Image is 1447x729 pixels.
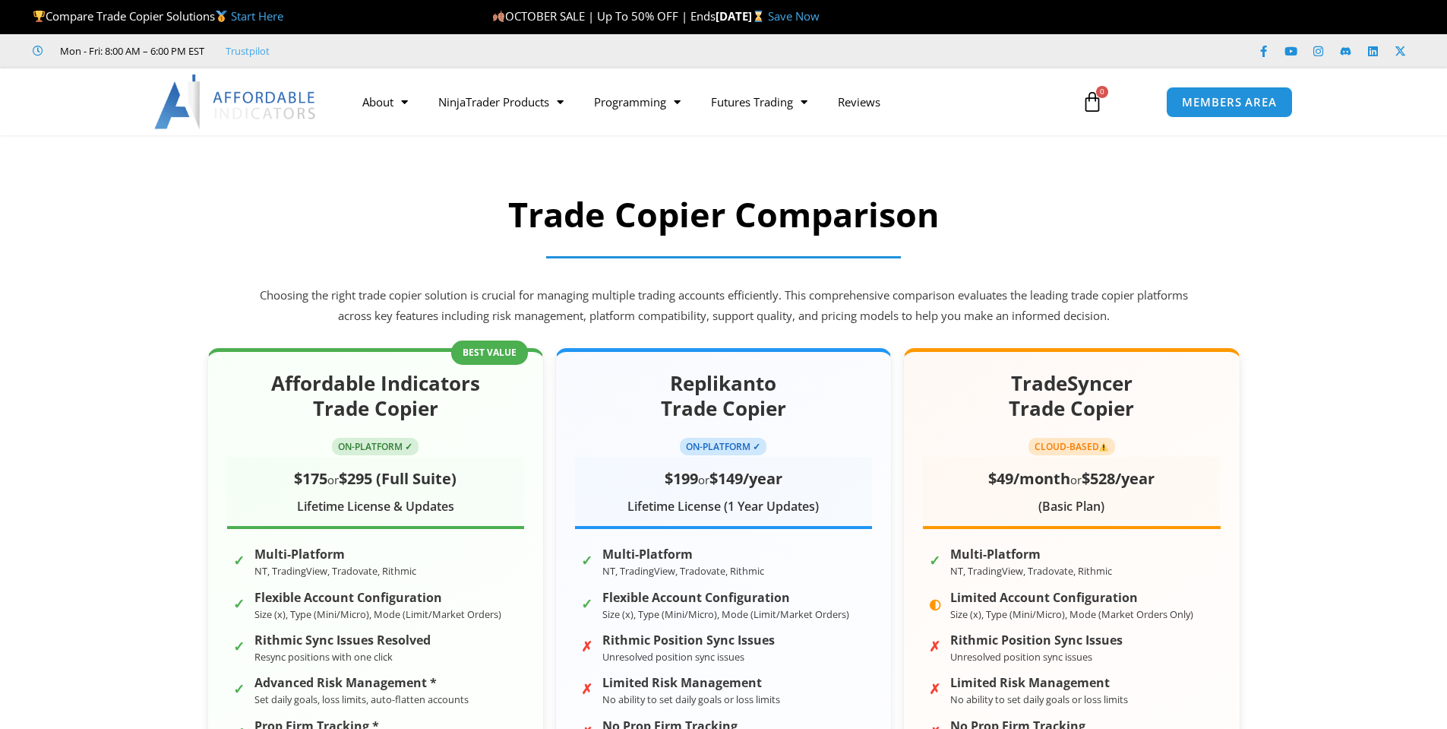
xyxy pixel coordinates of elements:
small: No ability to set daily goals or loss limits [950,693,1128,706]
img: 🍂 [493,11,504,22]
strong: Limited Account Configuration [950,591,1193,605]
span: $49/month [988,468,1070,489]
a: 0 [1059,80,1126,124]
strong: [DATE] [716,8,768,24]
small: Size (x), Type (Mini/Micro), Mode (Market Orders Only) [950,607,1193,621]
small: NT, TradingView, Tradovate, Rithmic [950,564,1112,578]
a: Programming [579,84,696,119]
small: NT, TradingView, Tradovate, Rithmic [602,564,764,578]
a: Start Here [231,8,283,24]
a: MEMBERS AREA [1166,87,1293,118]
span: $295 (Full Suite) [339,468,457,489]
span: ON-PLATFORM ✓ [680,438,766,455]
strong: Rithmic Position Sync Issues [602,633,775,648]
img: ⌛ [753,11,764,22]
a: Trustpilot [226,42,270,60]
span: ◐ [929,591,943,605]
span: ✗ [929,634,943,648]
img: 🏆 [33,11,45,22]
span: $175 [294,468,327,489]
a: Save Now [768,8,820,24]
span: ✗ [581,677,595,690]
a: About [347,84,423,119]
span: ✓ [233,634,247,648]
span: ✓ [929,548,943,562]
div: (Basic Plan) [923,496,1220,518]
small: Size (x), Type (Mini/Micro), Mode (Limit/Market Orders) [602,607,849,621]
strong: Rithmic Sync Issues Resolved [254,633,431,648]
small: No ability to set daily goals or loss limits [602,693,780,706]
span: ✗ [581,634,595,648]
span: ✓ [581,548,595,562]
a: NinjaTrader Products [423,84,579,119]
small: Unresolved position sync issues [602,650,744,664]
small: Size (x), Type (Mini/Micro), Mode (Limit/Market Orders) [254,607,501,621]
a: Reviews [823,84,896,119]
p: Choosing the right trade copier solution is crucial for managing multiple trading accounts effici... [257,285,1191,328]
span: ✓ [233,591,247,605]
span: ✗ [929,677,943,690]
a: Futures Trading [696,84,823,119]
span: $528/year [1082,468,1155,489]
strong: Multi-Platform [602,547,764,562]
img: ⚠ [1099,442,1108,452]
div: or [575,464,872,493]
div: or [227,464,524,493]
span: ✓ [233,677,247,690]
span: ✓ [233,548,247,562]
small: Set daily goals, loss limits, auto-flatten accounts [254,693,469,706]
span: $199 [665,468,698,489]
h2: Affordable Indicators Trade Copier [227,371,524,423]
strong: Limited Risk Management [950,676,1128,690]
span: $149/year [709,468,782,489]
strong: Rithmic Position Sync Issues [950,633,1123,648]
span: Mon - Fri: 8:00 AM – 6:00 PM EST [56,42,204,60]
span: CLOUD-BASED [1028,438,1116,455]
small: Unresolved position sync issues [950,650,1092,664]
strong: Flexible Account Configuration [602,591,849,605]
strong: Multi-Platform [950,547,1112,562]
div: Lifetime License & Updates [227,496,524,518]
small: NT, TradingView, Tradovate, Rithmic [254,564,416,578]
span: OCTOBER SALE | Up To 50% OFF | Ends [492,8,716,24]
img: 🥇 [216,11,227,22]
h2: Replikanto Trade Copier [575,371,872,423]
h2: Trade Copier Comparison [257,192,1191,237]
div: Lifetime License (1 Year Updates) [575,496,872,518]
strong: Advanced Risk Management * [254,676,469,690]
strong: Multi-Platform [254,547,416,562]
h2: TradeSyncer Trade Copier [923,371,1220,423]
img: LogoAI | Affordable Indicators – NinjaTrader [154,74,318,129]
small: Resync positions with one click [254,650,393,664]
div: or [923,464,1220,493]
span: MEMBERS AREA [1182,97,1277,108]
span: ✓ [581,591,595,605]
strong: Flexible Account Configuration [254,591,501,605]
strong: Limited Risk Management [602,676,780,690]
nav: Menu [347,84,1064,119]
span: ON-PLATFORM ✓ [332,438,419,455]
span: 0 [1096,86,1108,98]
span: Compare Trade Copier Solutions [33,8,283,24]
